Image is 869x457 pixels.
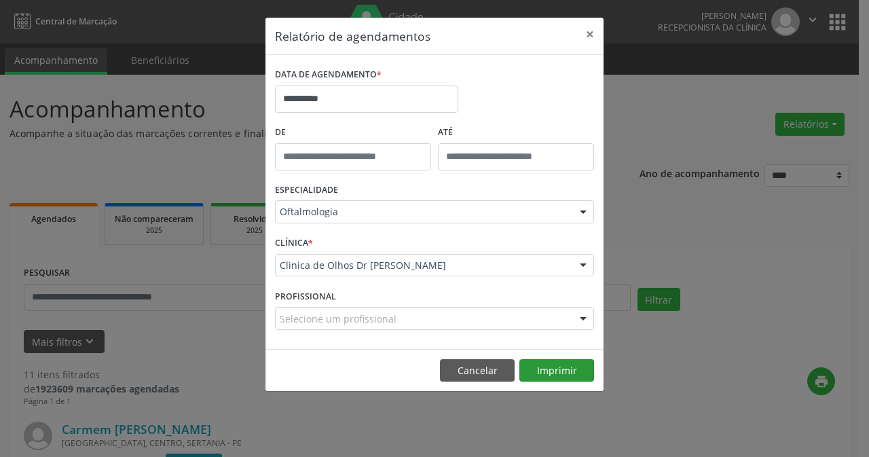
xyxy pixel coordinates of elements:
[275,233,313,254] label: CLÍNICA
[438,122,594,143] label: ATÉ
[275,180,338,201] label: ESPECIALIDADE
[275,65,382,86] label: DATA DE AGENDAMENTO
[280,205,566,219] span: Oftalmologia
[576,18,604,51] button: Close
[519,359,594,382] button: Imprimir
[275,122,431,143] label: De
[280,259,566,272] span: Clinica de Olhos Dr [PERSON_NAME]
[275,286,336,307] label: PROFISSIONAL
[275,27,430,45] h5: Relatório de agendamentos
[440,359,515,382] button: Cancelar
[280,312,396,326] span: Selecione um profissional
